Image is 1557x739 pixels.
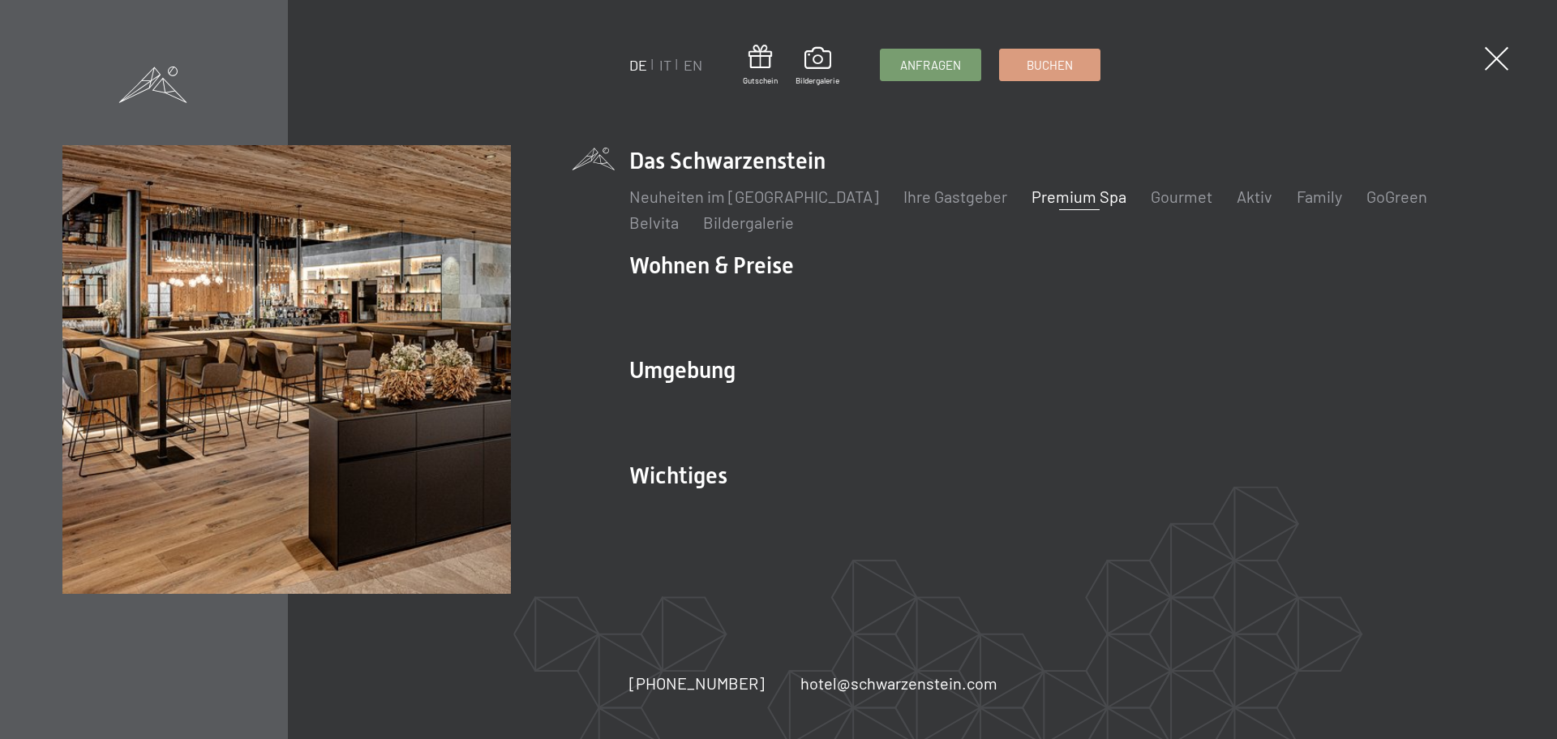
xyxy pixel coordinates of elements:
a: Gutschein [743,45,778,86]
a: GoGreen [1366,187,1427,206]
span: Anfragen [900,57,961,74]
span: Gutschein [743,75,778,86]
a: Bildergalerie [796,47,839,86]
a: Bildergalerie [703,213,794,232]
a: Aktiv [1237,187,1272,206]
a: Family [1297,187,1342,206]
a: Premium Spa [1032,187,1126,206]
a: Buchen [1000,49,1100,80]
a: Ihre Gastgeber [903,187,1007,206]
a: hotel@schwarzenstein.com [800,672,997,694]
a: DE [629,56,647,74]
a: Belvita [629,213,679,232]
a: IT [659,56,671,74]
a: Gourmet [1151,187,1212,206]
a: [PHONE_NUMBER] [629,672,765,694]
a: EN [684,56,702,74]
span: Bildergalerie [796,75,839,86]
span: [PHONE_NUMBER] [629,673,765,693]
a: Neuheiten im [GEOGRAPHIC_DATA] [629,187,879,206]
span: Buchen [1027,57,1073,74]
a: Anfragen [881,49,980,80]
